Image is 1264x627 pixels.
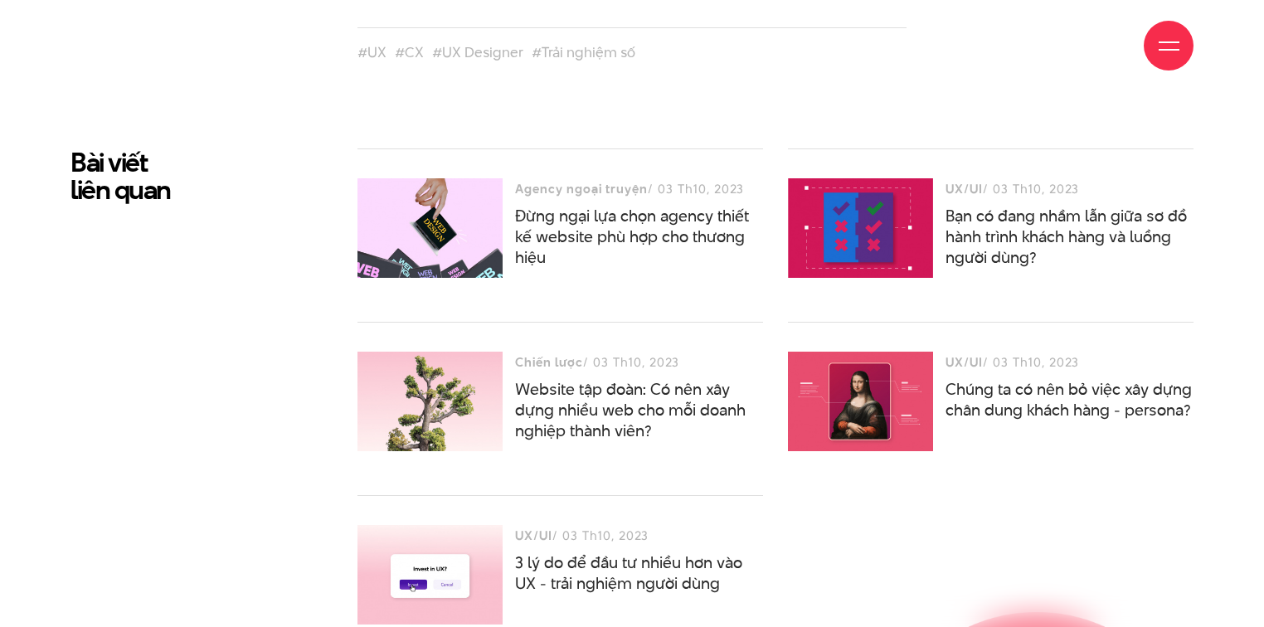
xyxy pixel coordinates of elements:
[515,178,648,199] h3: Agency ngoại truyện
[946,378,1192,421] a: Chúng ta có nên bỏ việc xây dựng chân dung khách hàng - persona?
[946,352,983,372] h3: UX/UI
[946,205,1187,269] a: Bạn có đang nhầm lẫn giữa sơ đồ hành trình khách hàng và luồng người dùng?
[515,525,552,546] h3: UX/UI
[515,352,583,372] h3: Chiến lược
[946,178,1194,199] div: / 03 Th10, 2023
[515,552,742,595] a: 3 lý do để đầu tư nhiều hơn vào UX - trải nghiệm người dùng
[70,148,333,203] h2: Bài viết liên quan
[946,352,1194,372] div: / 03 Th10, 2023
[515,525,763,546] div: / 03 Th10, 2023
[946,178,983,199] h3: UX/UI
[515,378,746,442] a: Website tập đoàn: Có nên xây dựng nhiều web cho mỗi doanh nghiệp thành viên?
[515,205,749,269] a: Đừng ngại lựa chọn agency thiết kế website phù hợp cho thương hiệu
[515,178,763,199] div: / 03 Th10, 2023
[515,352,763,372] div: / 03 Th10, 2023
